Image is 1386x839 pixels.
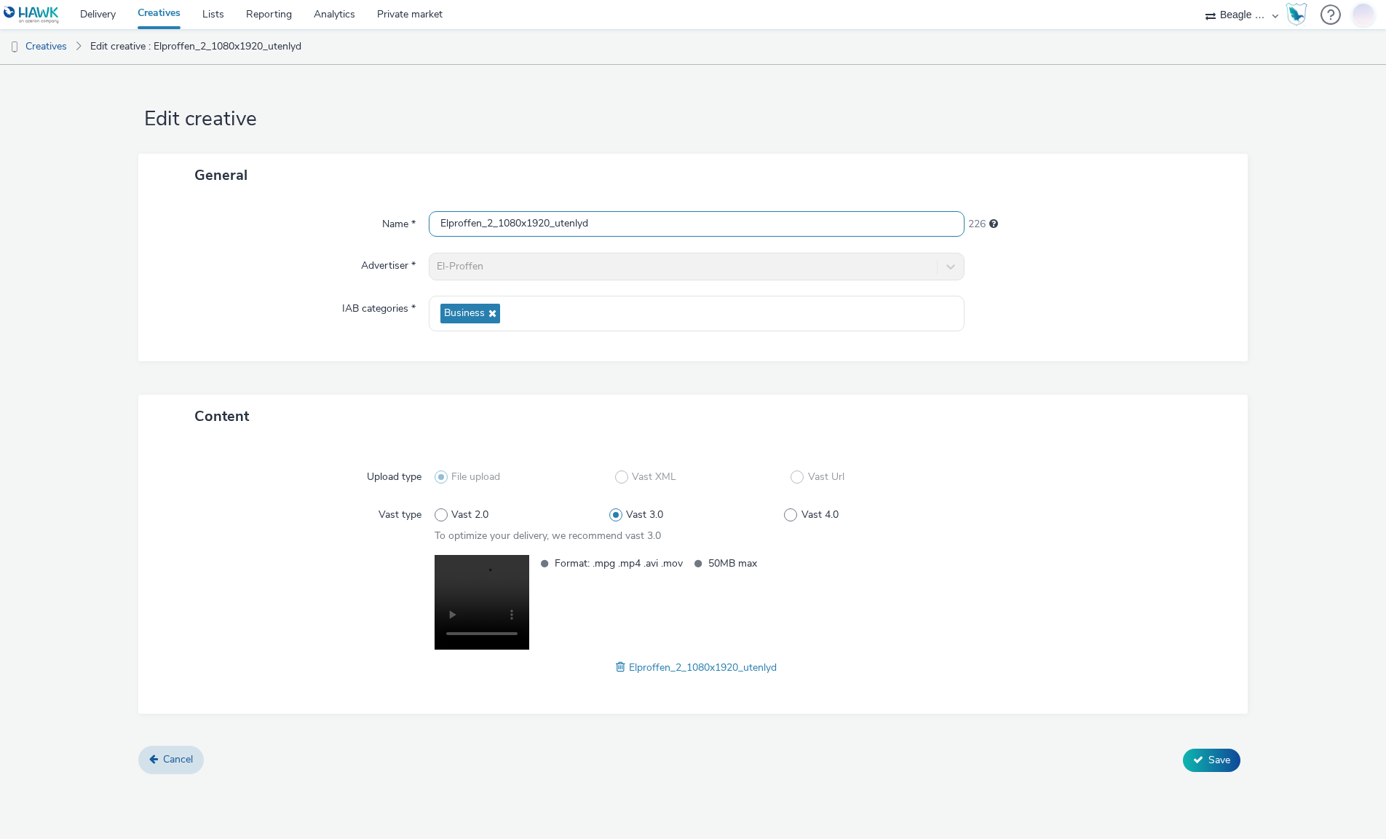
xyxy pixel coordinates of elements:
span: Save [1208,753,1230,767]
span: File upload [451,470,500,484]
img: dooh [7,40,22,55]
span: To optimize your delivery, we recommend vast 3.0 [435,529,661,543]
span: 226 [968,217,986,232]
div: Maximum 255 characters [989,217,998,232]
span: Cancel [163,752,193,766]
a: Hawk Academy [1286,3,1313,26]
label: IAB categories * [336,296,421,316]
span: 50MB max [708,555,836,572]
span: Format: .mpg .mp4 .avi .mov [555,555,683,572]
button: Save [1183,749,1240,772]
img: undefined Logo [4,6,60,24]
img: Jonas Bruzga [1353,1,1374,28]
input: Name [429,211,965,237]
span: Content [194,406,249,426]
span: Vast 2.0 [451,508,488,522]
h1: Edit creative [138,106,1247,133]
span: Vast XML [632,470,676,484]
label: Advertiser * [355,253,421,273]
span: Vast 3.0 [626,508,663,522]
span: Business [444,307,485,320]
span: Elproffen_2_1080x1920_utenlyd [629,661,777,674]
label: Vast type [373,502,427,522]
span: Vast Url [808,470,844,484]
span: Vast 4.0 [801,508,839,522]
label: Name * [376,211,421,232]
img: Hawk Academy [1286,3,1307,26]
span: General [194,165,247,185]
label: Upload type [361,464,427,484]
a: Cancel [138,746,204,773]
a: Edit creative : Elproffen_2_1080x1920_utenlyd [83,29,309,64]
